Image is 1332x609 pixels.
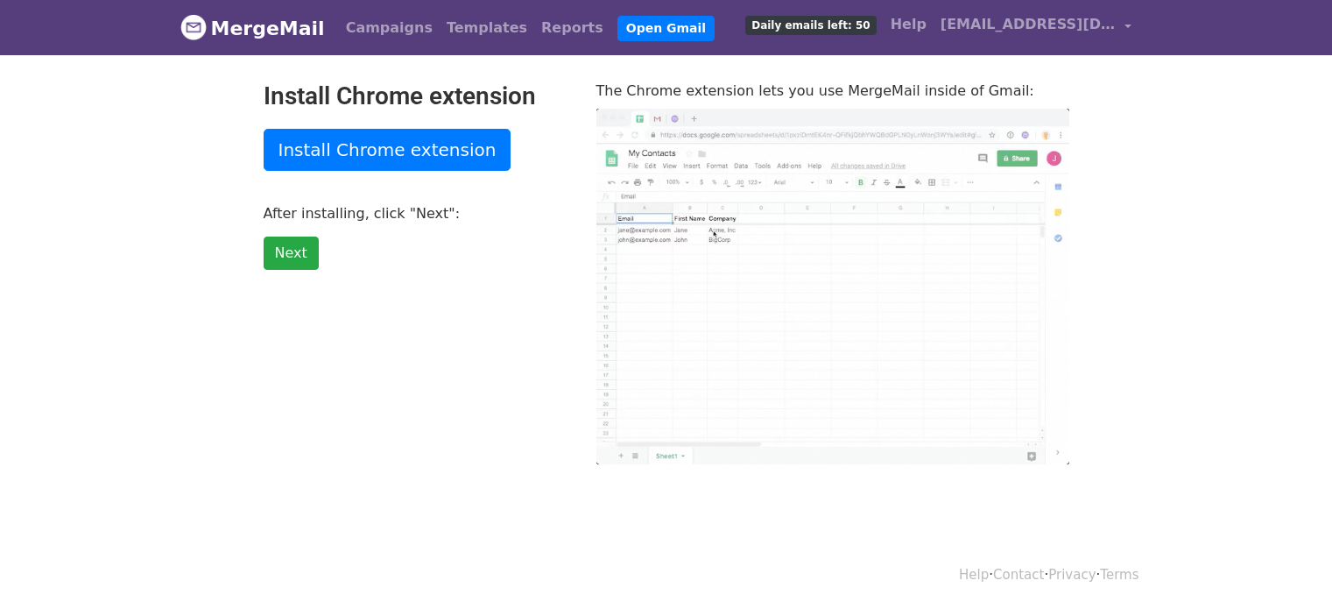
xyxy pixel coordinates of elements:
[264,237,319,270] a: Next
[339,11,440,46] a: Campaigns
[1048,567,1096,583] a: Privacy
[993,567,1044,583] a: Contact
[1100,567,1138,583] a: Terms
[941,14,1116,35] span: [EMAIL_ADDRESS][DOMAIN_NAME]
[959,567,989,583] a: Help
[534,11,610,46] a: Reports
[180,14,207,40] img: MergeMail logo
[180,10,325,46] a: MergeMail
[264,129,511,171] a: Install Chrome extension
[596,81,1069,100] p: The Chrome extension lets you use MergeMail inside of Gmail:
[264,81,570,111] h2: Install Chrome extension
[884,7,934,42] a: Help
[738,7,883,42] a: Daily emails left: 50
[934,7,1138,48] a: [EMAIL_ADDRESS][DOMAIN_NAME]
[264,204,570,223] p: After installing, click "Next":
[745,16,876,35] span: Daily emails left: 50
[617,16,715,41] a: Open Gmail
[440,11,534,46] a: Templates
